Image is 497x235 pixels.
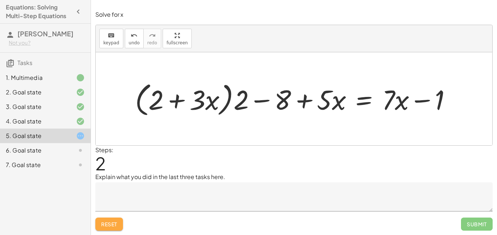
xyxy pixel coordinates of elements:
i: Task not started. [76,146,85,155]
span: Tasks [17,59,32,66]
button: undoundo [125,29,144,48]
i: undo [131,31,138,40]
div: 7. Goal state [6,161,64,169]
i: Task finished and correct. [76,102,85,111]
i: Task started. [76,131,85,140]
i: Task not started. [76,161,85,169]
i: keyboard [108,31,115,40]
h4: Equations: Solving Multi-Step Equations [6,3,72,20]
span: [PERSON_NAME] [17,29,73,38]
button: fullscreen [163,29,192,48]
span: fullscreen [167,40,188,45]
div: 6. Goal state [6,146,64,155]
button: redoredo [143,29,161,48]
span: Reset [101,221,117,227]
div: 3. Goal state [6,102,64,111]
div: 5. Goal state [6,131,64,140]
i: redo [149,31,156,40]
div: 2. Goal state [6,88,64,97]
p: Explain what you did in the last three tasks here. [95,173,493,181]
span: keypad [103,40,119,45]
i: Task finished and correct. [76,88,85,97]
p: Solve for x [95,11,493,19]
span: 2 [95,152,106,174]
i: Task finished and correct. [76,117,85,126]
label: Steps: [95,146,114,154]
button: keyboardkeypad [99,29,123,48]
span: undo [129,40,140,45]
span: redo [147,40,157,45]
div: Not you? [9,39,85,46]
div: 4. Goal state [6,117,64,126]
div: 1. Multimedia [6,73,64,82]
button: Reset [95,218,123,231]
i: Task finished. [76,73,85,82]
